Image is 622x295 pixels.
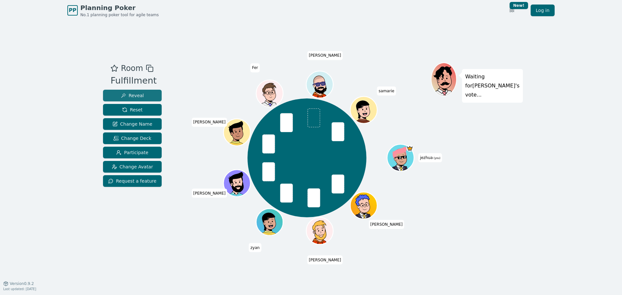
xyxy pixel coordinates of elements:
[121,92,144,99] span: Reveal
[531,5,555,16] a: Log in
[388,145,413,170] button: Click to change your avatar
[10,281,34,286] span: Version 0.9.2
[112,164,153,170] span: Change Avatar
[506,5,518,16] button: New!
[418,153,442,162] span: Click to change your name
[103,132,162,144] button: Change Deck
[433,157,441,160] span: (you)
[307,51,343,60] span: Click to change your name
[110,62,118,74] button: Add as favourite
[103,175,162,187] button: Request a feature
[103,104,162,116] button: Reset
[510,2,528,9] div: New!
[103,118,162,130] button: Change Name
[69,6,76,14] span: PP
[103,161,162,173] button: Change Avatar
[103,147,162,158] button: Participate
[122,107,143,113] span: Reset
[307,255,343,265] span: Click to change your name
[3,281,34,286] button: Version0.9.2
[465,72,520,99] p: Waiting for [PERSON_NAME] 's vote...
[67,3,159,17] a: PPPlanning PokerNo.1 planning poker tool for agile teams
[3,287,36,291] span: Last updated: [DATE]
[250,63,260,73] span: Click to change your name
[249,243,261,252] span: Click to change your name
[113,135,151,142] span: Change Deck
[116,149,148,156] span: Participate
[112,121,152,127] span: Change Name
[369,220,404,229] span: Click to change your name
[80,3,159,12] span: Planning Poker
[103,90,162,101] button: Reveal
[192,118,227,127] span: Click to change your name
[108,178,156,184] span: Request a feature
[110,74,156,87] div: Fulfillment
[377,86,396,96] span: Click to change your name
[80,12,159,17] span: No.1 planning poker tool for agile teams
[192,189,227,198] span: Click to change your name
[407,145,413,152] span: jezhua is the host
[121,62,143,74] span: Room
